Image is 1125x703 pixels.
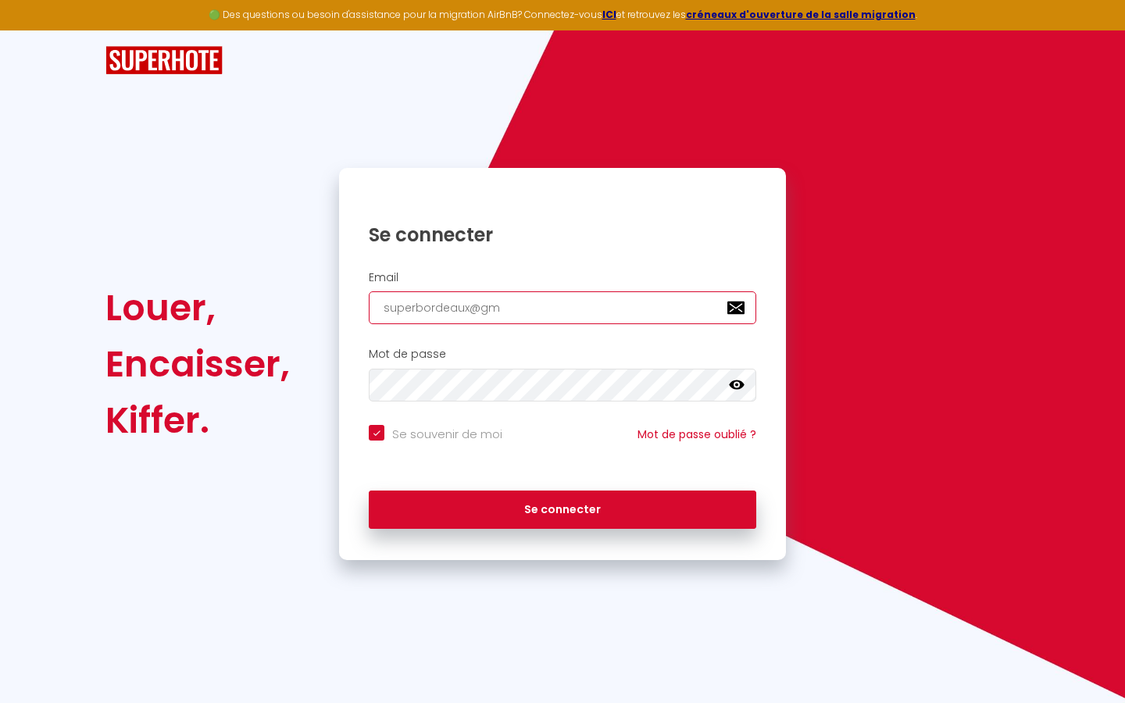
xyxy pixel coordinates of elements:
[12,6,59,53] button: Ouvrir le widget de chat LiveChat
[686,8,916,21] a: créneaux d'ouverture de la salle migration
[369,291,756,324] input: Ton Email
[369,491,756,530] button: Se connecter
[602,8,616,21] a: ICI
[369,271,756,284] h2: Email
[369,348,756,361] h2: Mot de passe
[105,46,223,75] img: SuperHote logo
[637,426,756,442] a: Mot de passe oublié ?
[105,280,290,336] div: Louer,
[105,392,290,448] div: Kiffer.
[105,336,290,392] div: Encaisser,
[369,223,756,247] h1: Se connecter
